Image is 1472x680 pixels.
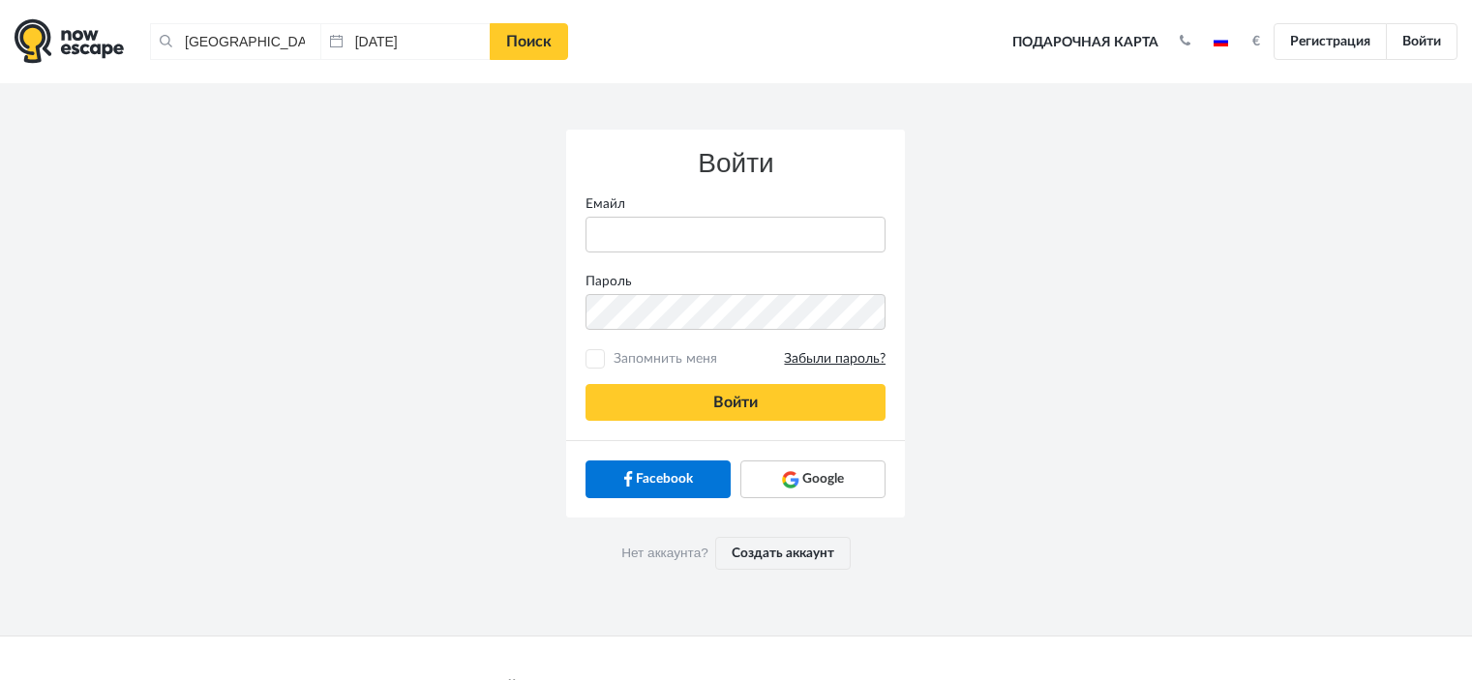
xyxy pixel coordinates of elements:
[586,460,731,497] a: Facebook
[566,517,905,589] div: Нет аккаунта?
[15,18,124,64] img: logo
[1386,23,1457,60] a: Войти
[784,350,886,369] a: Забыли пароль?
[150,23,320,60] input: Город или название квеста
[636,469,693,488] span: Facebook
[490,23,568,60] a: Поиск
[586,384,886,421] button: Войти
[1252,35,1260,48] strong: €
[740,460,886,497] a: Google
[715,537,851,570] a: Создать аккаунт
[571,272,900,291] label: Пароль
[1006,21,1165,64] a: Подарочная карта
[1243,32,1270,51] button: €
[609,349,886,369] span: Запомнить меня
[1214,37,1228,46] img: ru.jpg
[586,149,886,179] h3: Войти
[589,353,602,366] input: Запомнить меняЗабыли пароль?
[802,469,844,488] span: Google
[1274,23,1387,60] a: Регистрация
[571,194,900,214] label: Емайл
[320,23,491,60] input: Дата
